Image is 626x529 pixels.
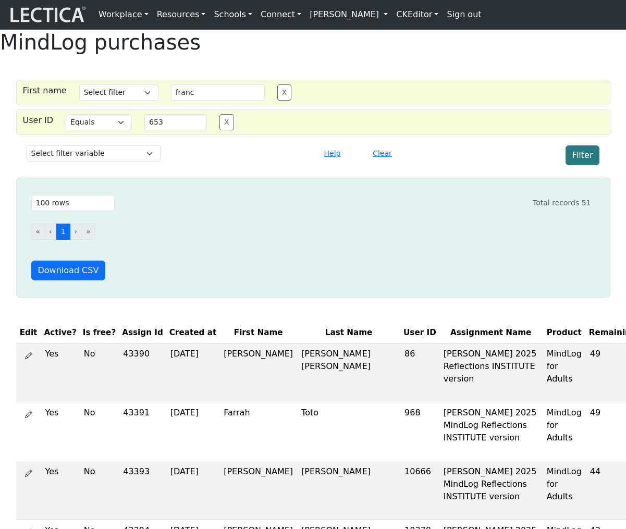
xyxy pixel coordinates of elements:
th: Created at [166,323,219,343]
div: No [84,348,115,360]
button: X [219,114,234,130]
div: No [84,465,115,478]
th: First Name [219,323,297,343]
a: Connect [256,4,305,25]
button: Help [320,145,346,162]
a: CKEditor [392,4,443,25]
span: 49 [590,349,600,359]
td: [PERSON_NAME] 2025 MindLog Reflections INSTITUTE version [439,402,543,461]
td: 86 [400,343,439,402]
td: MindLog for Adults [543,343,586,402]
td: [PERSON_NAME] [219,461,297,520]
a: Schools [210,4,256,25]
td: Farrah [219,402,297,461]
th: User ID [400,323,439,343]
td: MindLog for Adults [543,461,586,520]
div: Yes [45,465,76,478]
input: Value [171,84,265,101]
td: [DATE] [166,461,219,520]
td: 43391 [119,402,166,461]
td: 968 [400,402,439,461]
button: Filter [566,145,600,165]
a: Sign out [443,4,485,25]
a: [PERSON_NAME] [305,4,392,25]
div: Total records 51 [533,198,591,208]
div: First name [17,84,73,101]
td: [PERSON_NAME] [219,343,297,402]
td: [PERSON_NAME] 2025 MindLog Reflections INSTITUTE version [439,461,543,520]
span: 44 [590,466,600,476]
th: Assign Id [119,323,166,343]
td: 43393 [119,461,166,520]
th: Product [543,323,586,343]
th: Assignment Name [439,323,543,343]
div: User ID [17,114,60,130]
th: Last Name [297,323,400,343]
div: Yes [45,348,76,360]
button: Download CSV [31,261,106,280]
ul: Pagination [31,224,591,240]
td: [PERSON_NAME] [297,461,400,520]
td: [PERSON_NAME] [PERSON_NAME] [297,343,400,402]
button: Clear [368,145,397,162]
td: [DATE] [166,343,219,402]
a: Resources [153,4,210,25]
div: Yes [45,407,76,419]
td: [PERSON_NAME] 2025 Reflections INSTITUTE version [439,343,543,402]
div: No [84,407,115,419]
th: Is free? [80,323,119,343]
td: [DATE] [166,402,219,461]
td: Toto [297,402,400,461]
td: 43390 [119,343,166,402]
button: X [277,84,292,101]
img: lecticalive [8,5,86,24]
span: 49 [590,408,600,417]
th: Active? [41,323,80,343]
td: MindLog for Adults [543,402,586,461]
a: Workplace [94,4,153,25]
a: Help [320,148,346,158]
td: 10666 [400,461,439,520]
th: Edit [16,323,41,343]
button: Go to page 1 [56,224,70,240]
input: User ID [144,114,207,130]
